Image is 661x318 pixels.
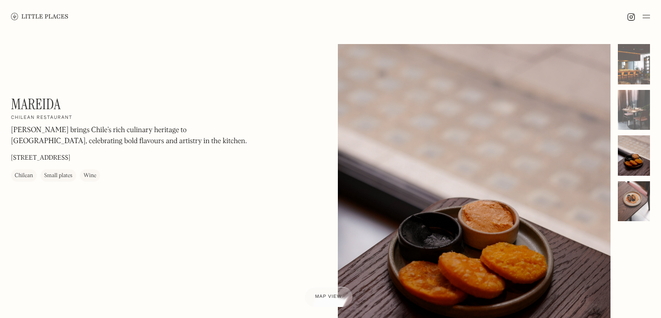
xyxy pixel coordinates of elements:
[304,287,353,307] a: Map view
[11,125,259,147] p: [PERSON_NAME] brings Chile’s rich culinary heritage to [GEOGRAPHIC_DATA], celebrating bold flavou...
[11,95,61,113] h1: Mareida
[84,171,96,180] div: Wine
[11,153,70,163] p: [STREET_ADDRESS]
[11,115,73,121] h2: Chilean restaurant
[44,171,73,180] div: Small plates
[315,294,342,299] span: Map view
[15,171,33,180] div: Chilean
